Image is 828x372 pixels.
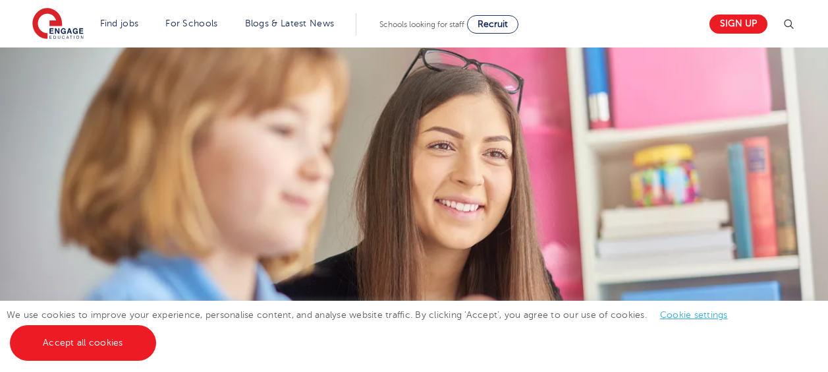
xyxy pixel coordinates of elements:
[478,19,508,29] span: Recruit
[660,310,728,320] a: Cookie settings
[165,18,217,28] a: For Schools
[379,20,464,29] span: Schools looking for staff
[10,325,156,361] a: Accept all cookies
[245,18,335,28] a: Blogs & Latest News
[32,8,84,41] img: Engage Education
[709,15,767,34] a: Sign up
[7,310,741,348] span: We use cookies to improve your experience, personalise content, and analyse website traffic. By c...
[100,18,139,28] a: Find jobs
[467,15,518,34] a: Recruit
